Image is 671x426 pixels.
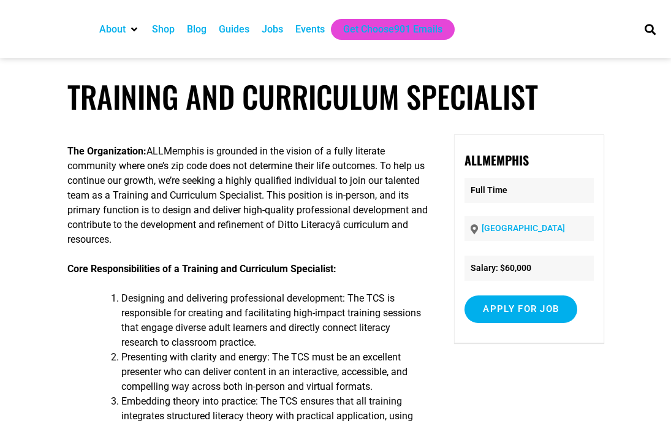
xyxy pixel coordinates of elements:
[343,22,442,37] a: Get Choose901 Emails
[295,22,325,37] a: Events
[187,22,207,37] a: Blog
[464,295,577,323] input: Apply for job
[482,223,565,233] a: [GEOGRAPHIC_DATA]
[219,22,249,37] a: Guides
[67,78,604,115] h1: Training and Curriculum Specialist
[93,19,627,40] nav: Main nav
[93,19,146,40] div: About
[640,19,661,39] div: Search
[464,256,593,281] li: Salary: $60,000
[464,151,529,169] strong: ALLMemphis
[152,22,175,37] a: Shop
[464,178,593,203] p: Full Time
[67,144,428,247] p: ALLMemphis is grounded in the vision of a fully literate community where one’s zip code does not ...
[67,263,336,275] strong: Core Responsibilities of a Training and Curriculum Specialist:
[67,145,146,157] strong: The Organization:
[262,22,283,37] a: Jobs
[121,291,428,350] li: Designing and delivering professional development: The TCS is responsible for creating and facili...
[99,22,126,37] a: About
[121,350,428,394] li: Presenting with clarity and energy: The TCS must be an excellent presenter who can deliver conten...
